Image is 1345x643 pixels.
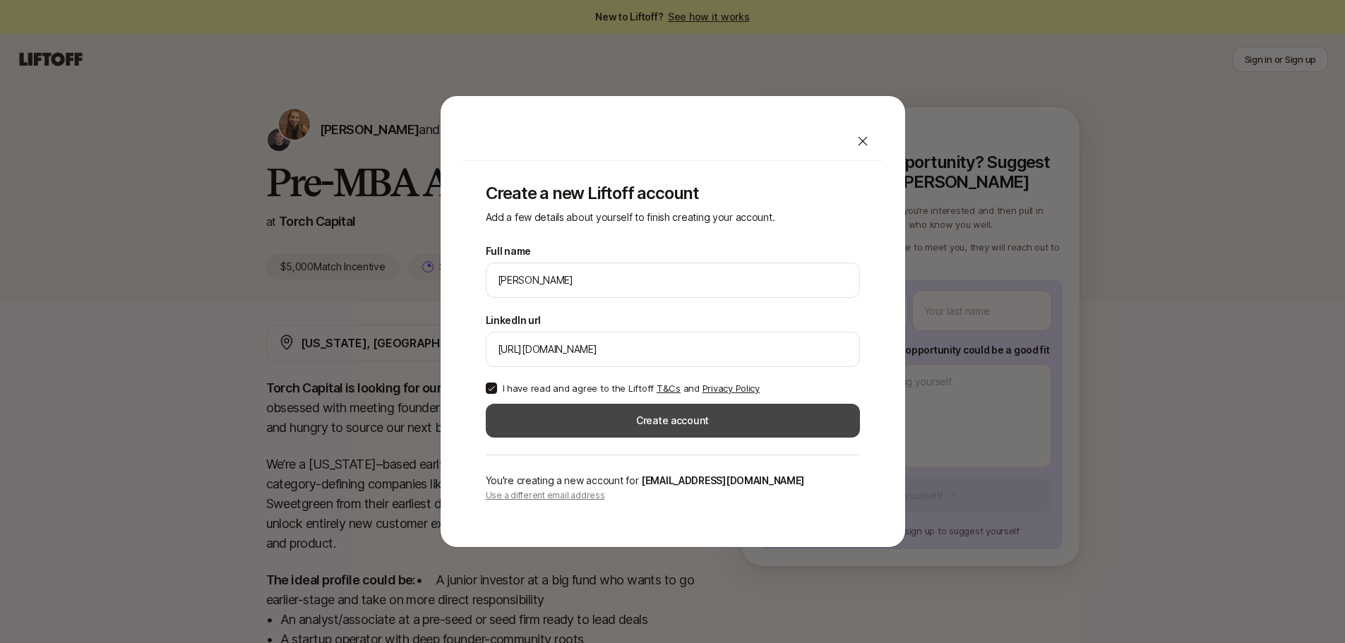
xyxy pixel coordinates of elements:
[486,184,860,203] p: Create a new Liftoff account
[486,243,531,260] label: Full name
[657,383,681,394] a: T&Cs
[641,474,804,486] span: [EMAIL_ADDRESS][DOMAIN_NAME]
[486,312,542,329] label: LinkedIn url
[486,404,860,438] button: Create account
[486,301,732,304] p: We'll use [PERSON_NAME] as your preferred name.
[503,381,760,395] p: I have read and agree to the Liftoff and
[498,341,848,358] input: e.g. https://www.linkedin.com/in/melanie-perkins
[486,383,497,394] button: I have read and agree to the Liftoff T&Cs and Privacy Policy
[486,209,860,226] p: Add a few details about yourself to finish creating your account.
[703,383,760,394] a: Privacy Policy
[498,272,848,289] input: e.g. Melanie Perkins
[486,489,860,502] p: Use a different email address
[486,472,860,489] p: You're creating a new account for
